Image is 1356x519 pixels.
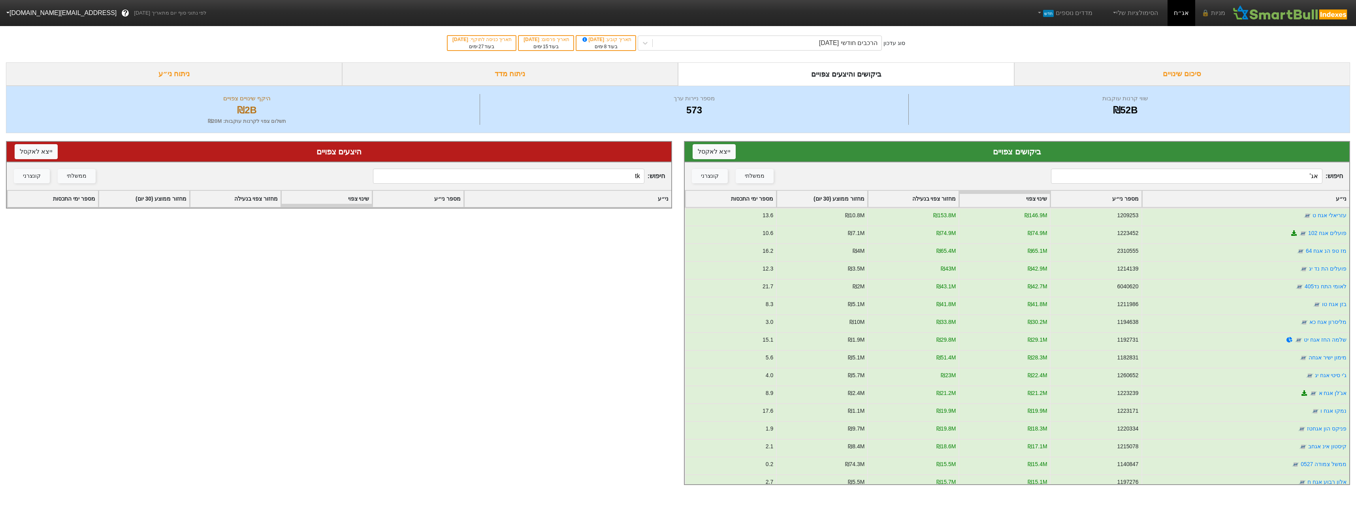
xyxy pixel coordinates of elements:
[1028,371,1047,380] div: ₪22.4M
[848,442,864,451] div: ₪8.4M
[580,43,631,50] div: בעוד ימים
[936,318,956,326] div: ₪33.8M
[936,354,956,362] div: ₪51.4M
[1117,247,1138,255] div: 2310555
[23,172,41,181] div: קונצרני
[1028,407,1047,415] div: ₪19.9M
[8,191,98,207] div: Toggle SortBy
[1304,337,1347,343] a: שלמה החז אגח יט
[1051,169,1322,184] input: 186 רשומות...
[1025,211,1047,220] div: ₪146.9M
[1117,229,1138,237] div: 1223452
[849,318,864,326] div: ₪10M
[1043,10,1054,17] span: חדש
[1322,301,1347,307] a: בזן אגח טו
[1309,354,1347,361] a: מימון ישיר אגחה
[14,169,50,183] button: קונצרני
[1232,5,1350,21] img: SmartBull
[1319,390,1347,396] a: אג'לן אגח א
[686,191,776,207] div: Toggle SortBy
[936,425,956,433] div: ₪19.8M
[580,36,631,43] div: תאריך קובע :
[848,478,864,486] div: ₪5.5M
[1311,407,1319,415] img: tase link
[845,211,865,220] div: ₪10.8M
[678,62,1014,86] div: ביקושים והיצעים צפויים
[1298,478,1306,486] img: tase link
[134,9,206,17] span: לפי נתוני סוף יום מתאריך [DATE]
[848,371,864,380] div: ₪5.7M
[883,39,905,47] div: סוג עדכון
[766,478,773,486] div: 2.7
[941,265,956,273] div: ₪43M
[1306,372,1314,380] img: tase link
[1299,443,1307,451] img: tase link
[936,300,956,308] div: ₪41.8M
[464,191,671,207] div: Toggle SortBy
[1309,265,1347,272] a: פועלים הת נד יג
[1117,282,1138,291] div: 6040620
[766,425,773,433] div: 1.9
[763,282,773,291] div: 21.7
[1301,461,1347,467] a: ממשל צמודה 0527
[482,103,906,117] div: 573
[868,191,959,207] div: Toggle SortBy
[1309,389,1317,397] img: tase link
[745,172,765,181] div: ממשלתי
[693,146,1341,158] div: ביקושים צפויים
[524,37,541,42] span: [DATE]
[1117,265,1138,273] div: 1214139
[1307,425,1347,432] a: פניקס הון אגחטז
[1303,212,1311,220] img: tase link
[373,169,665,184] span: חיפוש :
[763,247,773,255] div: 16.2
[777,191,867,207] div: Toggle SortBy
[1117,336,1138,344] div: 1192731
[936,336,956,344] div: ₪29.8M
[1117,460,1138,468] div: 1140847
[848,354,864,362] div: ₪5.1M
[933,211,956,220] div: ₪153.8M
[736,169,774,183] button: ממשלתי
[848,229,864,237] div: ₪7.1M
[766,389,773,397] div: 8.9
[1051,191,1141,207] div: Toggle SortBy
[523,43,569,50] div: בעוד ימים
[1117,442,1138,451] div: 1215078
[763,211,773,220] div: 13.6
[1296,283,1303,291] img: tase link
[1320,408,1347,414] a: נמקו אגח ו
[58,169,96,183] button: ממשלתי
[1295,336,1303,344] img: tase link
[848,425,864,433] div: ₪9.7M
[936,247,956,255] div: ₪65.4M
[1142,191,1349,207] div: Toggle SortBy
[1117,354,1138,362] div: 1182831
[543,44,548,49] span: 15
[766,460,773,468] div: 0.2
[911,94,1340,103] div: שווי קרנות עוקבות
[581,37,606,42] span: [DATE]
[452,36,512,43] div: תאריך כניסה לתוקף :
[1028,425,1047,433] div: ₪18.3M
[1117,211,1138,220] div: 1209253
[936,460,956,468] div: ₪15.5M
[190,191,281,207] div: Toggle SortBy
[1308,443,1347,449] a: קיסטון אינ אגחב
[1028,354,1047,362] div: ₪28.3M
[604,44,607,49] span: 8
[766,371,773,380] div: 4.0
[848,407,864,415] div: ₪1.1M
[1028,478,1047,486] div: ₪15.1M
[1306,248,1347,254] a: מז טפ הנ אגח 64
[1051,169,1343,184] span: חיפוש :
[1297,247,1305,255] img: tase link
[1033,5,1096,21] a: מדדים נוספיםחדש
[1108,5,1161,21] a: הסימולציות שלי
[1313,301,1321,308] img: tase link
[452,37,469,42] span: [DATE]
[1028,282,1047,291] div: ₪42.7M
[936,407,956,415] div: ₪19.9M
[1309,319,1347,325] a: מליסרון אגח כא
[763,407,773,415] div: 17.6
